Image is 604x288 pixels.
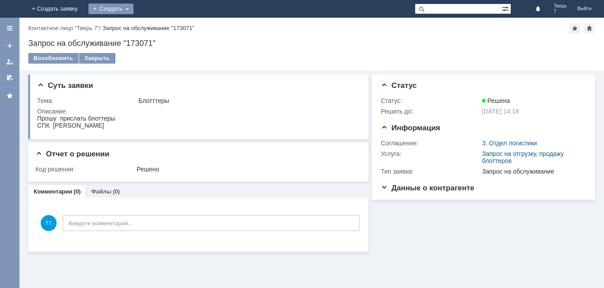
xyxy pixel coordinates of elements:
span: Информация [381,124,440,132]
div: Решено [137,166,356,173]
div: / [28,25,103,31]
div: Запрос на обслуживание "173071" [103,25,195,31]
a: Создать заявку [3,39,17,53]
div: Добавить в избранное [570,23,580,34]
a: Комментарии [34,188,73,195]
div: Решить до: [381,108,480,115]
div: Услуга: [381,150,480,157]
div: Код решения: [35,166,135,173]
span: Решена [482,97,510,104]
a: Мои согласования [3,71,17,85]
div: Тип заявки: [381,168,480,175]
a: Контактное лицо "Тверь 7" [28,25,99,31]
div: (0) [113,188,120,195]
a: Мои заявки [3,55,17,69]
div: Создать [88,4,134,14]
div: Сделать домашней страницей [584,23,595,34]
div: (0) [74,188,81,195]
div: Запрос на обслуживание [482,168,582,175]
a: Запрос на отгрузку, продажу блоттеров [482,150,564,164]
span: Суть заявки [37,81,93,90]
div: Описание: [37,108,358,115]
span: Т7 [41,215,57,231]
a: 3. Отдел логистики [482,140,537,147]
span: Расширенный поиск [502,4,511,12]
div: Блотттеры [138,97,356,104]
span: Тверь [554,4,567,9]
div: Соглашение: [381,140,480,147]
span: [DATE] 14:18 [482,108,519,115]
span: 7 [554,9,567,14]
div: Статус: [381,97,480,104]
span: Данные о контрагенте [381,184,474,192]
div: Тема: [37,97,137,104]
span: Статус [381,81,417,90]
div: Запрос на обслуживание "173071" [28,39,595,48]
span: Отчет о решении [35,150,109,158]
a: Файлы [91,188,111,195]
